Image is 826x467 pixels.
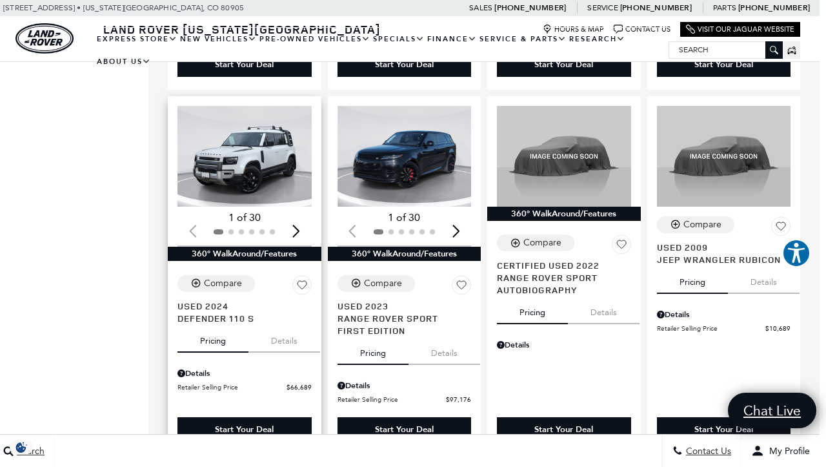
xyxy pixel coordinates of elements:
div: 360° WalkAround/Features [328,247,481,261]
a: [PHONE_NUMBER] [494,3,566,13]
button: Save Vehicle [771,216,791,241]
span: Range Rover Sport First Edition [337,312,462,337]
a: Specials [372,28,426,50]
div: Pricing Details - Defender 110 S [177,368,312,379]
div: Start Your Deal [694,59,753,70]
img: 2022 LAND ROVER Range Rover Sport Autobiography [497,106,631,207]
a: Service & Parts [478,28,568,50]
a: Certified Used 2022Range Rover Sport Autobiography [497,259,631,296]
img: 2023 Land Rover Range Rover Sport First Edition 1 [337,106,472,207]
span: Parts [713,3,736,12]
nav: Main Navigation [96,28,669,73]
div: Pricing Details - Range Rover Sport Autobiography [497,339,631,351]
button: Compare Vehicle [497,234,574,251]
div: Start Your Deal [497,417,631,442]
a: [PHONE_NUMBER] [738,3,810,13]
span: My Profile [764,446,810,457]
button: Save Vehicle [612,234,631,259]
a: Used 2023Range Rover Sport First Edition [337,300,472,337]
div: Pricing Details - Range Rover Sport First Edition [337,380,472,391]
div: Next slide [447,216,465,245]
span: Range Rover Sport Autobiography [497,271,621,296]
div: Compare [683,219,721,231]
button: Explore your accessibility options [782,239,811,267]
section: Click to Open Cookie Consent Modal [6,441,36,454]
button: pricing tab [657,265,728,294]
button: pricing tab [177,324,248,353]
div: Start Your Deal [177,417,312,442]
button: pricing tab [497,296,568,324]
button: details tab [248,324,320,353]
a: Hours & Map [543,25,604,34]
div: Compare [364,278,402,289]
div: Compare [523,237,561,249]
img: 2024 Land Rover Defender 110 S 1 [177,106,312,207]
div: Start Your Deal [694,424,753,435]
div: Start Your Deal [375,424,434,435]
button: Compare Vehicle [177,275,255,292]
span: Certified Used 2022 [497,259,621,271]
a: Retailer Selling Price $10,689 [657,324,791,333]
div: Compare [204,278,242,289]
span: Retailer Selling Price [177,382,287,392]
div: 1 of 30 [177,211,312,225]
a: land-rover [15,23,74,54]
a: [PHONE_NUMBER] [620,3,692,13]
div: Start Your Deal [534,424,593,435]
button: details tab [408,337,480,365]
div: Pricing Details - Jeep Wrangler Rubicon [657,309,791,320]
input: Search [669,42,782,57]
span: Retailer Selling Price [657,324,766,333]
a: About Us [96,50,152,73]
span: Service [587,3,618,12]
span: Used 2024 [177,300,302,312]
a: Pre-Owned Vehicles [258,28,372,50]
div: Start Your Deal [657,52,791,77]
button: Compare Vehicle [657,216,734,233]
a: Chat Live [728,393,816,428]
div: 360° WalkAround/Features [168,247,321,261]
a: Land Rover [US_STATE][GEOGRAPHIC_DATA] [96,21,388,37]
div: Start Your Deal [337,417,472,442]
div: 360° WalkAround/Features [487,207,641,221]
img: 2009 Jeep Wrangler Rubicon [657,106,791,207]
div: Start Your Deal [215,424,274,435]
button: details tab [568,296,640,324]
span: Used 2023 [337,300,462,312]
button: Save Vehicle [292,275,312,300]
aside: Accessibility Help Desk [782,239,811,270]
span: $10,689 [765,324,791,333]
span: Land Rover [US_STATE][GEOGRAPHIC_DATA] [103,21,381,37]
span: $97,176 [446,395,471,404]
button: Compare Vehicle [337,275,415,292]
div: Next slide [288,216,305,245]
span: Chat Live [737,402,807,419]
div: 1 / 2 [337,106,472,207]
span: Retailer Selling Price [337,395,447,404]
button: details tab [728,265,800,294]
a: Retailer Selling Price $97,176 [337,395,472,404]
div: 1 of 30 [337,211,472,225]
button: Save Vehicle [452,275,471,300]
div: 1 / 2 [177,106,312,207]
a: Retailer Selling Price $66,689 [177,382,312,392]
a: EXPRESS STORE [96,28,179,50]
span: Defender 110 S [177,312,302,324]
span: Jeep Wrangler Rubicon [657,253,781,265]
a: [STREET_ADDRESS] • [US_STATE][GEOGRAPHIC_DATA], CO 80905 [3,3,244,12]
a: Visit Our Jaguar Website [686,25,794,34]
span: Used 2009 [657,241,781,253]
button: pricing tab [337,337,408,365]
span: Sales [469,3,492,12]
a: Research [568,28,627,50]
img: Land Rover [15,23,74,54]
a: New Vehicles [179,28,258,50]
span: Contact Us [683,446,731,457]
div: Start Your Deal [657,417,791,442]
img: Opt-Out Icon [6,441,36,454]
button: Open user profile menu [741,435,820,467]
a: Used 2009Jeep Wrangler Rubicon [657,241,791,265]
span: $66,689 [287,382,312,392]
a: Contact Us [614,25,670,34]
a: Finance [426,28,478,50]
